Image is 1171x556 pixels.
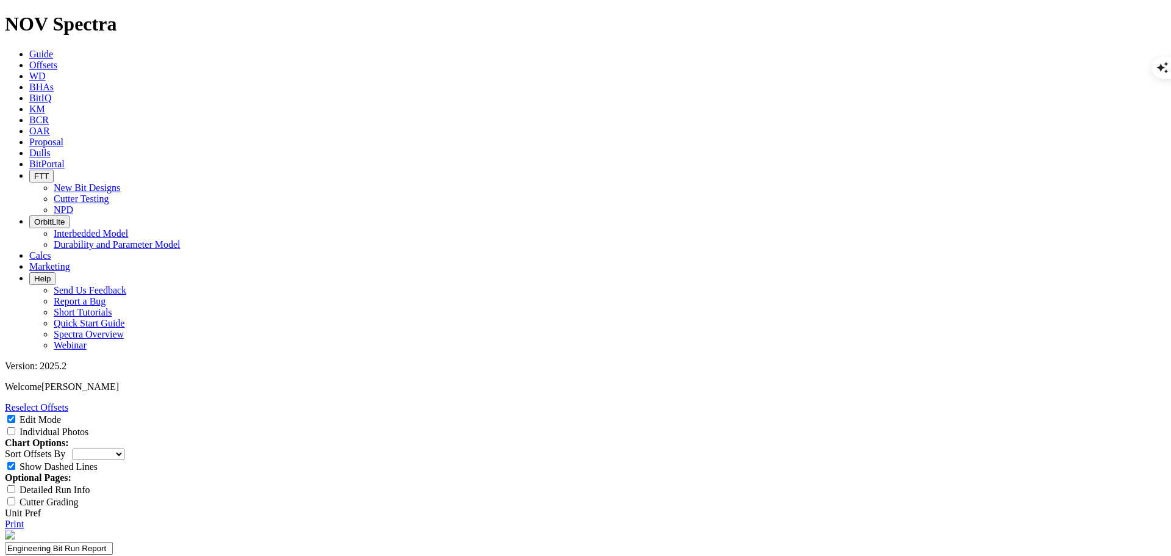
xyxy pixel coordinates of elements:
[29,272,56,285] button: Help
[29,60,57,70] a: Offsets
[54,228,128,239] a: Interbedded Model
[29,170,54,182] button: FTT
[54,296,106,306] a: Report a Bug
[5,381,1166,392] p: Welcome
[29,93,51,103] a: BitIQ
[29,159,65,169] a: BitPortal
[5,449,65,459] label: Sort Offsets By
[29,261,70,272] a: Marketing
[29,82,54,92] a: BHAs
[29,137,63,147] a: Proposal
[5,508,41,518] a: Unit Pref
[5,530,15,540] img: NOV_WT_RH_Logo_Vert_RGB_F.d63d51a4.png
[29,115,49,125] a: BCR
[5,472,71,483] strong: Optional Pages:
[20,427,88,437] label: Individual Photos
[29,250,51,261] a: Calcs
[5,13,1166,35] h1: NOV Spectra
[5,361,1166,372] div: Version: 2025.2
[54,329,124,339] a: Spectra Overview
[20,414,61,425] label: Edit Mode
[54,182,120,193] a: New Bit Designs
[5,519,24,529] a: Print
[29,148,51,158] a: Dulls
[29,49,53,59] a: Guide
[20,485,90,495] label: Detailed Run Info
[54,193,109,204] a: Cutter Testing
[34,274,51,283] span: Help
[29,71,46,81] a: WD
[34,171,49,181] span: FTT
[20,497,78,507] label: Cutter Grading
[54,239,181,250] a: Durability and Parameter Model
[54,307,112,317] a: Short Tutorials
[5,402,68,413] a: Reselect Offsets
[5,542,113,555] input: Click to edit report title
[34,217,65,226] span: OrbitLite
[20,461,98,472] label: Show Dashed Lines
[29,104,45,114] a: KM
[29,215,70,228] button: OrbitLite
[54,318,124,328] a: Quick Start Guide
[54,285,126,295] a: Send Us Feedback
[5,438,68,448] strong: Chart Options:
[54,340,87,350] a: Webinar
[54,204,73,215] a: NPD
[41,381,119,392] span: [PERSON_NAME]
[29,126,50,136] a: OAR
